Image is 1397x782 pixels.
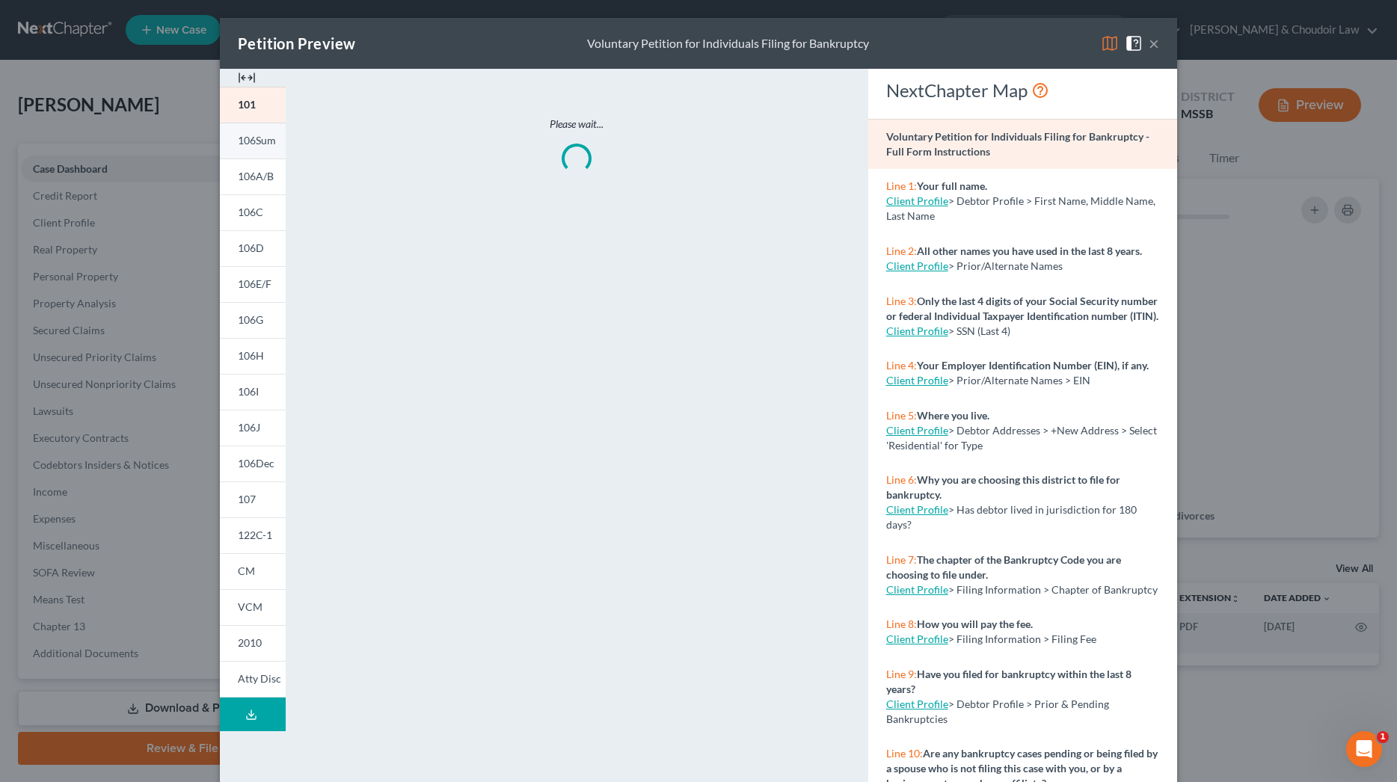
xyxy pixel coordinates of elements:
[238,206,263,218] span: 106C
[917,409,989,422] strong: Where you live.
[220,194,286,230] a: 106C
[220,517,286,553] a: 122C-1
[886,632,948,645] a: Client Profile
[886,747,923,760] span: Line 10:
[886,374,948,387] a: Client Profile
[886,668,917,680] span: Line 9:
[220,481,286,517] a: 107
[238,493,256,505] span: 107
[220,123,286,158] a: 106Sum
[220,553,286,589] a: CM
[917,359,1149,372] strong: Your Employer Identification Number (EIN), if any.
[948,259,1063,272] span: > Prior/Alternate Names
[238,170,274,182] span: 106A/B
[220,87,286,123] a: 101
[1149,34,1159,52] button: ×
[220,266,286,302] a: 106E/F
[238,636,262,649] span: 2010
[349,117,805,132] p: Please wait...
[886,259,948,272] a: Client Profile
[886,424,1157,452] span: > Debtor Addresses > +New Address > Select 'Residential' for Type
[1377,731,1389,743] span: 1
[886,324,948,337] a: Client Profile
[238,385,259,398] span: 106I
[917,244,1142,257] strong: All other names you have used in the last 8 years.
[220,338,286,374] a: 106H
[886,473,917,486] span: Line 6:
[238,313,263,326] span: 106G
[886,503,948,516] a: Client Profile
[886,553,917,566] span: Line 7:
[948,324,1010,337] span: > SSN (Last 4)
[238,33,355,54] div: Petition Preview
[220,661,286,698] a: Atty Disc
[886,618,917,630] span: Line 8:
[917,179,987,192] strong: Your full name.
[238,529,272,541] span: 122C-1
[238,69,256,87] img: expand-e0f6d898513216a626fdd78e52531dac95497ffd26381d4c15ee2fc46db09dca.svg
[220,158,286,194] a: 106A/B
[238,457,274,469] span: 106Dec
[220,302,286,338] a: 106G
[238,241,264,254] span: 106D
[886,179,917,192] span: Line 1:
[220,589,286,625] a: VCM
[886,194,1155,222] span: > Debtor Profile > First Name, Middle Name, Last Name
[886,409,917,422] span: Line 5:
[238,672,281,685] span: Atty Disc
[886,295,1158,322] strong: Only the last 4 digits of your Social Security number or federal Individual Taxpayer Identificati...
[886,244,917,257] span: Line 2:
[886,473,1120,501] strong: Why you are choosing this district to file for bankruptcy.
[886,424,948,437] a: Client Profile
[220,446,286,481] a: 106Dec
[238,600,262,613] span: VCM
[1125,34,1143,52] img: help-close-5ba153eb36485ed6c1ea00a893f15db1cb9b99d6cae46e1a8edb6c62d00a1a76.svg
[238,421,260,434] span: 106J
[948,374,1090,387] span: > Prior/Alternate Names > EIN
[886,668,1132,695] strong: Have you filed for bankruptcy within the last 8 years?
[886,130,1149,158] strong: Voluntary Petition for Individuals Filing for Bankruptcy - Full Form Instructions
[238,277,271,290] span: 106E/F
[220,410,286,446] a: 106J
[238,564,255,577] span: CM
[917,618,1033,630] strong: How you will pay the fee.
[1346,731,1382,767] iframe: Intercom live chat
[886,698,1109,725] span: > Debtor Profile > Prior & Pending Bankruptcies
[886,194,948,207] a: Client Profile
[220,625,286,661] a: 2010
[948,632,1096,645] span: > Filing Information > Filing Fee
[220,230,286,266] a: 106D
[886,583,948,596] a: Client Profile
[587,35,869,52] div: Voluntary Petition for Individuals Filing for Bankruptcy
[948,583,1158,596] span: > Filing Information > Chapter of Bankruptcy
[886,295,917,307] span: Line 3:
[886,698,948,710] a: Client Profile
[886,78,1159,102] div: NextChapter Map
[886,503,1137,531] span: > Has debtor lived in jurisdiction for 180 days?
[886,553,1121,581] strong: The chapter of the Bankruptcy Code you are choosing to file under.
[886,359,917,372] span: Line 4:
[238,134,276,147] span: 106Sum
[220,374,286,410] a: 106I
[238,349,264,362] span: 106H
[1101,34,1119,52] img: map-eea8200ae884c6f1103ae1953ef3d486a96c86aabb227e865a55264e3737af1f.svg
[238,98,256,111] span: 101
